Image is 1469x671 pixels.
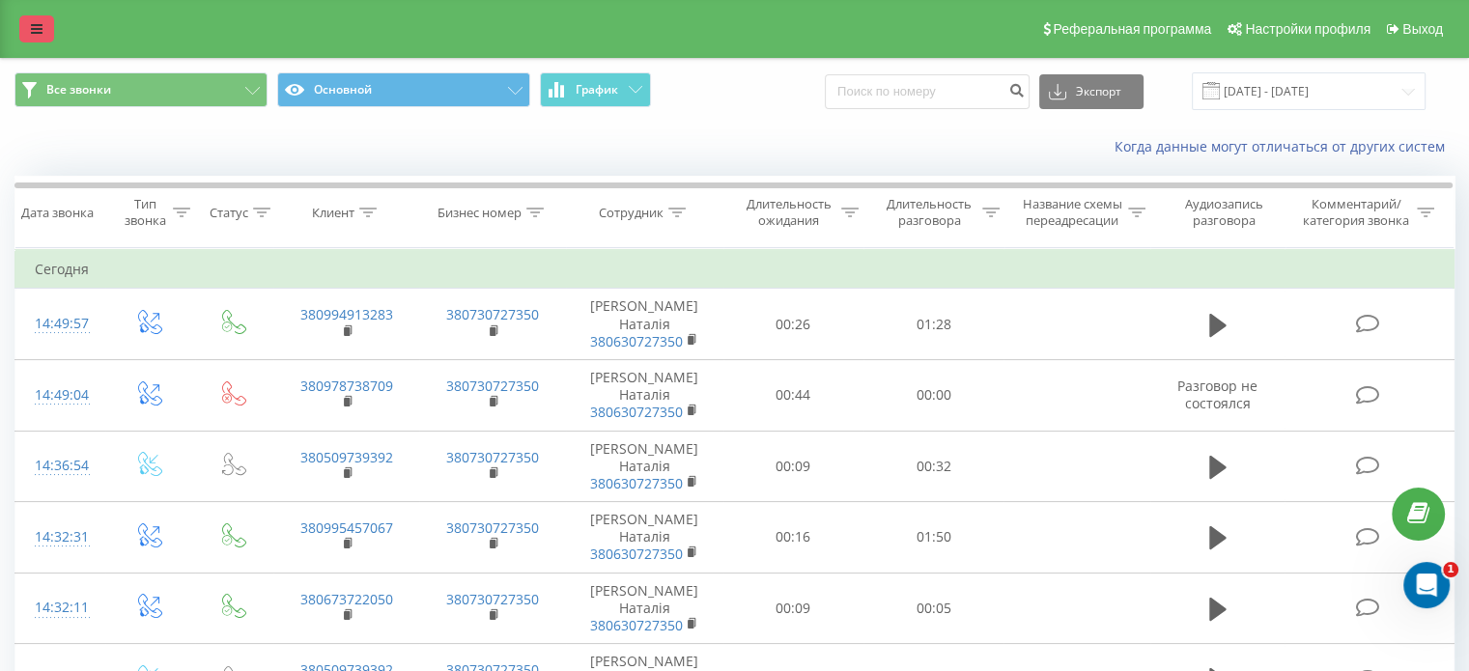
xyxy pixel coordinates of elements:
[723,502,863,573] td: 00:16
[723,431,863,502] td: 00:09
[1299,196,1412,229] div: Комментарий/категория звонка
[35,518,86,556] div: 14:32:31
[446,305,539,323] a: 380730727350
[590,474,683,492] a: 380630727350
[566,289,723,360] td: [PERSON_NAME] Наталія
[446,377,539,395] a: 380730727350
[300,518,393,537] a: 380995457067
[1403,562,1450,608] iframe: Intercom live chat
[1168,196,1281,229] div: Аудиозапись разговора
[576,83,618,97] span: График
[300,448,393,466] a: 380509739392
[566,431,723,502] td: [PERSON_NAME] Наталія
[863,359,1003,431] td: 00:00
[599,205,664,221] div: Сотрудник
[122,196,167,229] div: Тип звонка
[46,82,111,98] span: Все звонки
[312,205,354,221] div: Клиент
[446,518,539,537] a: 380730727350
[1177,377,1257,412] span: Разговор не состоялся
[723,573,863,644] td: 00:09
[590,545,683,563] a: 380630727350
[35,447,86,485] div: 14:36:54
[1245,21,1370,37] span: Настройки профиля
[741,196,837,229] div: Длительность ожидания
[863,502,1003,573] td: 01:50
[723,289,863,360] td: 00:26
[438,205,522,221] div: Бизнес номер
[15,250,1455,289] td: Сегодня
[300,377,393,395] a: 380978738709
[863,431,1003,502] td: 00:32
[446,448,539,466] a: 380730727350
[277,72,530,107] button: Основной
[590,403,683,421] a: 380630727350
[35,305,86,343] div: 14:49:57
[863,289,1003,360] td: 01:28
[863,573,1003,644] td: 00:05
[1443,562,1458,577] span: 1
[300,305,393,323] a: 380994913283
[723,359,863,431] td: 00:44
[210,205,248,221] div: Статус
[35,377,86,414] div: 14:49:04
[590,616,683,634] a: 380630727350
[21,205,94,221] div: Дата звонка
[1022,196,1123,229] div: Название схемы переадресации
[35,589,86,627] div: 14:32:11
[590,332,683,350] a: 380630727350
[566,359,723,431] td: [PERSON_NAME] Наталія
[566,502,723,573] td: [PERSON_NAME] Наталія
[881,196,977,229] div: Длительность разговора
[566,573,723,644] td: [PERSON_NAME] Наталія
[1039,74,1144,109] button: Экспорт
[1115,137,1455,155] a: Когда данные могут отличаться от других систем
[1402,21,1443,37] span: Выход
[825,74,1030,109] input: Поиск по номеру
[540,72,651,107] button: График
[446,590,539,608] a: 380730727350
[300,590,393,608] a: 380673722050
[14,72,268,107] button: Все звонки
[1053,21,1211,37] span: Реферальная программа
